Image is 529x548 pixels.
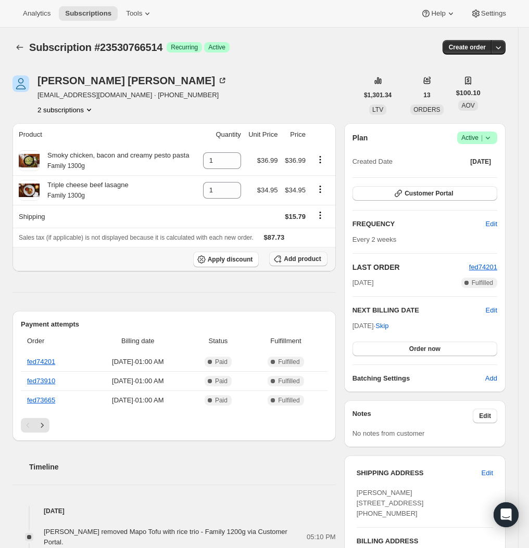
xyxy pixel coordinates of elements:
[482,468,493,478] span: Edit
[364,91,392,99] span: $1,301.34
[369,318,395,334] button: Skip
[494,502,519,527] div: Open Intercom Messenger
[469,262,497,272] button: fed74201
[409,345,440,353] span: Order now
[257,156,278,164] span: $36.99
[269,252,327,266] button: Add product
[12,75,29,92] span: David Radovanovich
[352,373,485,384] h6: Batching Settings
[475,465,499,481] button: Edit
[27,358,55,366] a: fed74201
[481,9,506,18] span: Settings
[470,158,491,166] span: [DATE]
[285,186,306,194] span: $34.95
[449,43,486,51] span: Create order
[473,409,497,423] button: Edit
[479,412,491,420] span: Edit
[37,75,228,86] div: [PERSON_NAME] [PERSON_NAME]
[479,370,503,387] button: Add
[21,418,328,433] nav: Pagination
[23,9,51,18] span: Analytics
[357,468,482,478] h3: SHIPPING ADDRESS
[120,6,159,21] button: Tools
[90,336,186,346] span: Billing date
[37,90,228,100] span: [EMAIL_ADDRESS][DOMAIN_NAME] · [PHONE_NUMBER]
[461,133,493,143] span: Active
[414,6,462,21] button: Help
[244,123,281,146] th: Unit Price
[193,252,259,267] button: Apply discount
[358,88,398,102] button: $1,301.34
[307,532,336,542] span: 05:10 PM
[27,396,55,404] a: fed73665
[464,6,512,21] button: Settings
[352,409,473,423] h3: Notes
[456,88,481,98] span: $100.10
[372,106,383,113] span: LTV
[485,373,497,384] span: Add
[278,377,299,385] span: Fulfilled
[357,489,424,517] span: [PERSON_NAME] [STREET_ADDRESS] [PHONE_NUMBER]
[47,162,85,169] small: Family 1300g
[215,358,228,366] span: Paid
[27,377,55,385] a: fed73910
[278,358,299,366] span: Fulfilled
[21,330,87,353] th: Order
[208,43,225,51] span: Active
[12,123,198,146] th: Product
[284,255,321,263] span: Add product
[352,133,368,143] h2: Plan
[312,210,329,221] button: Shipping actions
[90,395,186,406] span: [DATE] · 01:00 AM
[312,184,329,195] button: Product actions
[352,186,497,201] button: Customer Portal
[90,376,186,386] span: [DATE] · 01:00 AM
[423,91,430,99] span: 13
[481,134,483,142] span: |
[37,105,94,115] button: Product actions
[12,40,27,55] button: Subscriptions
[417,88,436,102] button: 13
[352,156,393,167] span: Created Date
[405,189,453,198] span: Customer Portal
[215,377,228,385] span: Paid
[486,219,497,229] span: Edit
[40,180,129,201] div: Triple cheese beef lasagne
[352,278,374,288] span: [DATE]
[357,536,493,546] h3: BILLING ADDRESS
[264,233,285,241] span: $87.73
[59,6,118,21] button: Subscriptions
[285,213,306,220] span: $15.79
[443,40,492,55] button: Create order
[352,322,389,330] span: [DATE] ·
[208,255,253,264] span: Apply discount
[192,336,244,346] span: Status
[486,305,497,316] button: Edit
[278,396,299,405] span: Fulfilled
[12,506,336,516] h4: [DATE]
[352,219,486,229] h2: FREQUENCY
[44,528,287,546] span: [PERSON_NAME] removed Mapo Tofu with rice trio - Family 1200g via Customer Portal.
[21,319,328,330] h2: Payment attempts
[126,9,142,18] span: Tools
[17,6,57,21] button: Analytics
[12,205,198,228] th: Shipping
[47,192,85,199] small: Family 1300g
[312,154,329,165] button: Product actions
[257,186,278,194] span: $34.95
[352,305,486,316] h2: NEXT BILLING DATE
[431,9,445,18] span: Help
[352,429,425,437] span: No notes from customer
[352,342,497,356] button: Order now
[469,263,497,271] a: fed74201
[19,234,254,241] span: Sales tax (if applicable) is not displayed because it is calculated with each new order.
[65,9,111,18] span: Subscriptions
[285,156,306,164] span: $36.99
[215,396,228,405] span: Paid
[413,106,440,113] span: ORDERS
[464,154,497,169] button: [DATE]
[352,262,469,272] h2: LAST ORDER
[35,418,49,433] button: Next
